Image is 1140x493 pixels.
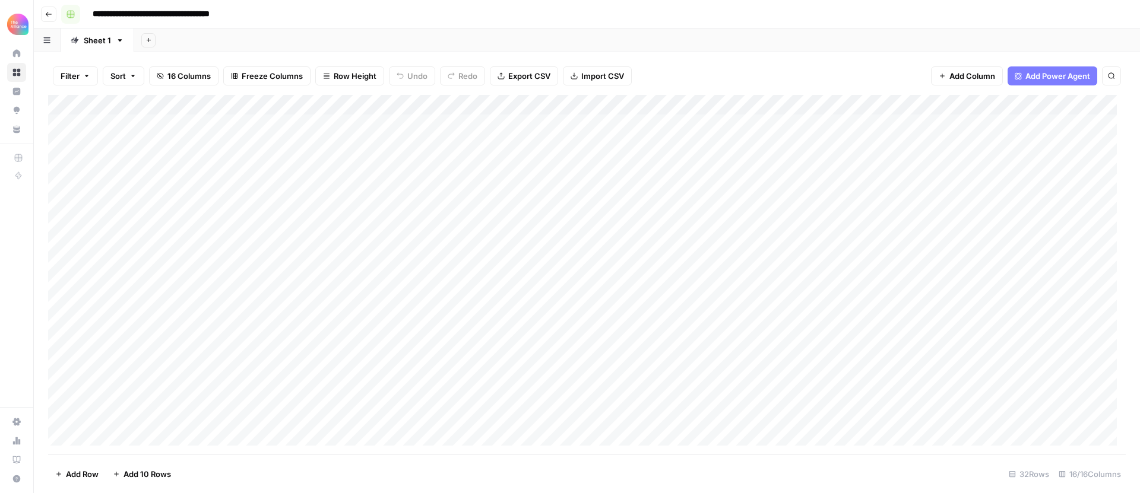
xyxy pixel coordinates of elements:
[7,82,26,101] a: Insights
[123,468,171,480] span: Add 10 Rows
[7,14,28,35] img: Alliance Logo
[242,70,303,82] span: Freeze Columns
[84,34,111,46] div: Sheet 1
[458,70,477,82] span: Redo
[7,9,26,39] button: Workspace: Alliance
[7,44,26,63] a: Home
[110,70,126,82] span: Sort
[440,66,485,85] button: Redo
[949,70,995,82] span: Add Column
[103,66,144,85] button: Sort
[931,66,1003,85] button: Add Column
[61,70,80,82] span: Filter
[1004,465,1054,484] div: 32 Rows
[106,465,178,484] button: Add 10 Rows
[7,431,26,450] a: Usage
[334,70,376,82] span: Row Height
[7,101,26,120] a: Opportunities
[389,66,435,85] button: Undo
[315,66,384,85] button: Row Height
[149,66,218,85] button: 16 Columns
[53,66,98,85] button: Filter
[1054,465,1126,484] div: 16/16 Columns
[48,465,106,484] button: Add Row
[581,70,624,82] span: Import CSV
[7,63,26,82] a: Browse
[61,28,134,52] a: Sheet 1
[66,468,99,480] span: Add Row
[7,120,26,139] a: Your Data
[490,66,558,85] button: Export CSV
[7,469,26,488] button: Help + Support
[407,70,427,82] span: Undo
[1008,66,1097,85] button: Add Power Agent
[167,70,211,82] span: 16 Columns
[7,412,26,431] a: Settings
[7,450,26,469] a: Learning Hub
[223,66,311,85] button: Freeze Columns
[508,70,550,82] span: Export CSV
[563,66,632,85] button: Import CSV
[1025,70,1090,82] span: Add Power Agent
